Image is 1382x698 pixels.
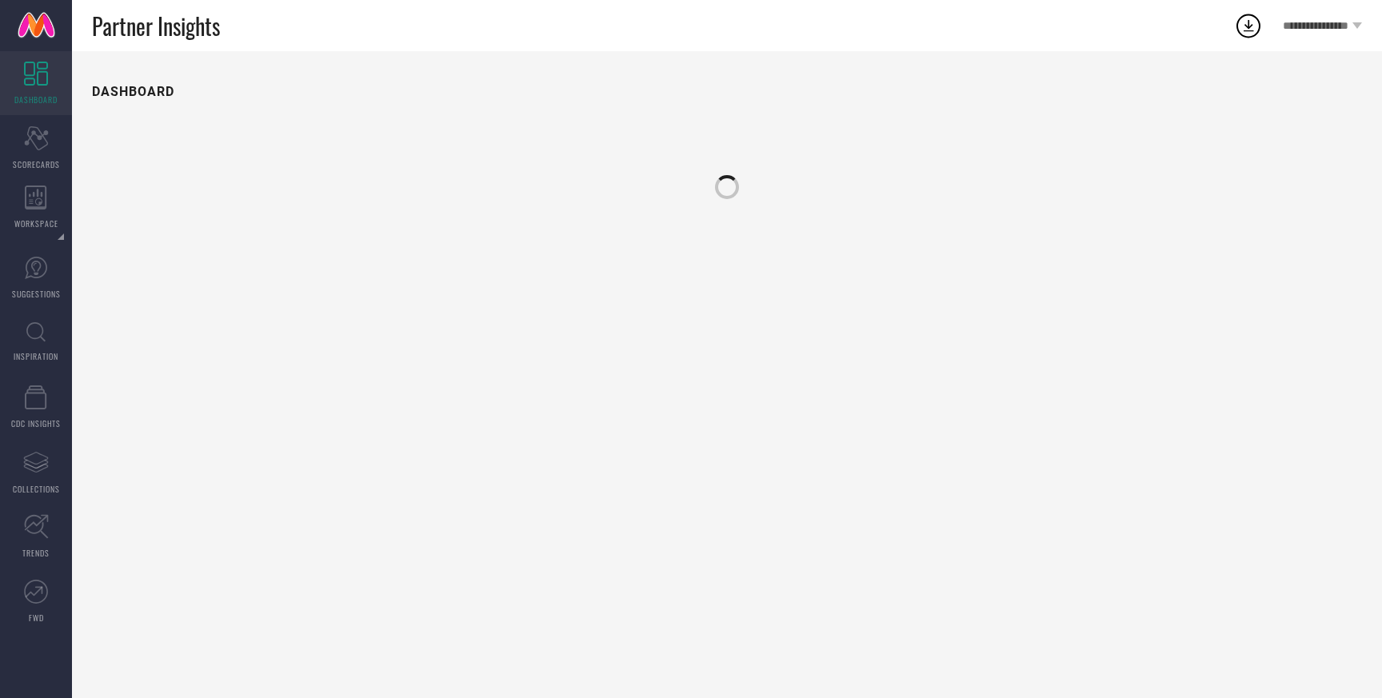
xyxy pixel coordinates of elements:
[1234,11,1263,40] div: Open download list
[14,350,58,362] span: INSPIRATION
[92,84,174,99] h1: DASHBOARD
[14,217,58,229] span: WORKSPACE
[12,288,61,300] span: SUGGESTIONS
[13,158,60,170] span: SCORECARDS
[22,547,50,559] span: TRENDS
[92,10,220,42] span: Partner Insights
[29,612,44,624] span: FWD
[11,417,61,429] span: CDC INSIGHTS
[13,483,60,495] span: COLLECTIONS
[14,94,58,106] span: DASHBOARD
